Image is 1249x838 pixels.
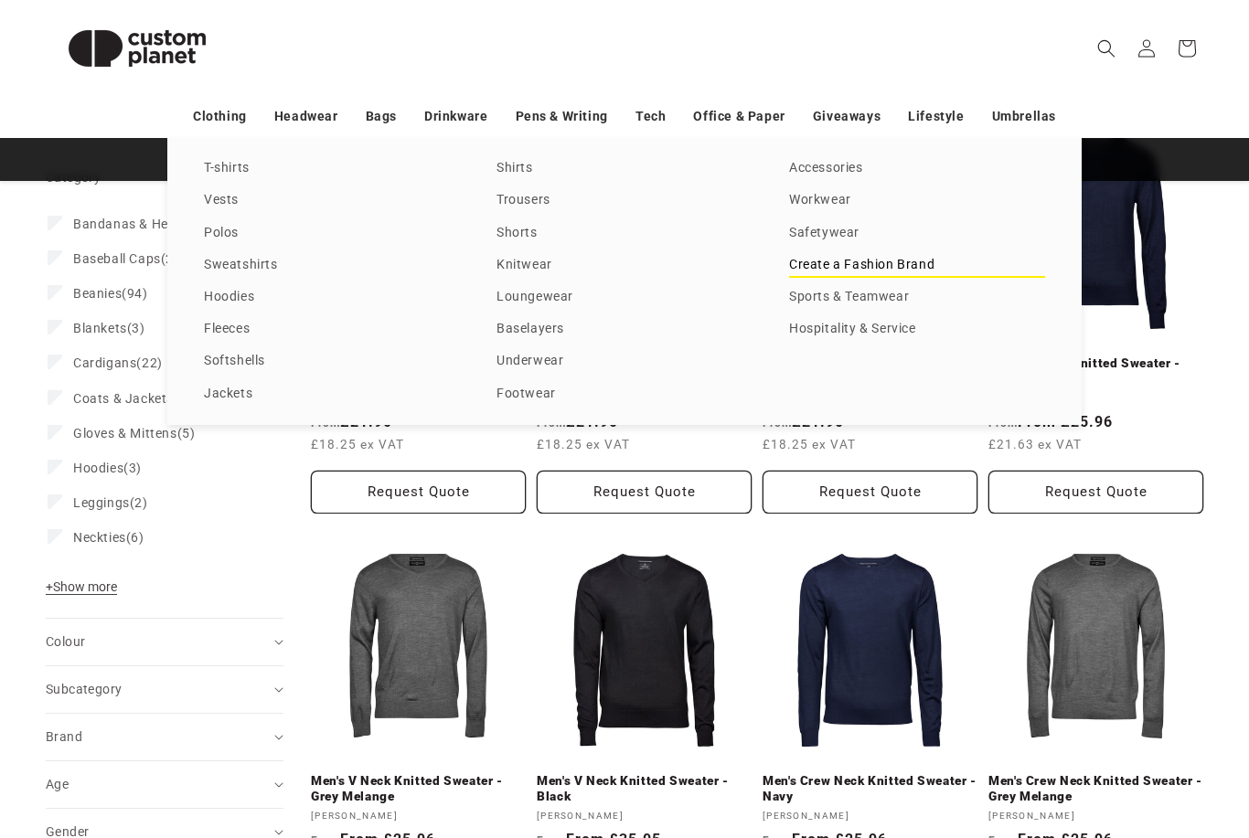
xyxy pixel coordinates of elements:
a: Underwear [496,349,753,374]
span: + [46,579,53,594]
a: Men's Crew Neck Knitted Sweater - Navy [763,773,977,805]
a: Sweatshirts [204,253,460,278]
a: Pens & Writing [516,101,608,133]
a: T-shirts [204,156,460,181]
a: Bags [366,101,397,133]
summary: Search [1086,28,1126,69]
span: Brand [46,729,82,744]
button: Request Quote [763,471,977,514]
button: Request Quote [537,471,752,514]
span: Gloves & Mittens [73,426,177,440]
a: Fleeces [204,317,460,342]
button: Request Quote [311,471,526,514]
a: Polos [204,221,460,246]
a: Trousers [496,188,753,213]
a: Workwear [789,188,1045,213]
span: Show more [46,579,117,594]
a: Jackets [204,382,460,407]
button: Show more [46,578,123,604]
a: Office & Paper [693,101,785,133]
a: Loungewear [496,285,753,310]
a: Shirts [496,156,753,181]
a: Shorts [496,221,753,246]
span: Hoodies [73,461,123,475]
a: Umbrellas [992,101,1056,133]
a: Tech [635,101,666,133]
a: Accessories [789,156,1045,181]
a: Knitwear [496,253,753,278]
a: Softshells [204,349,460,374]
a: Lifestyle [908,101,964,133]
span: Neckties [73,530,126,545]
button: Request Quote [988,471,1203,514]
a: Men's V Neck Knitted Sweater - Black [537,773,752,805]
a: Baselayers [496,317,753,342]
span: Colour [46,634,85,649]
a: Drinkware [424,101,487,133]
span: Age [46,777,69,791]
a: Sports & Teamwear [789,285,1045,310]
summary: Colour (0 selected) [46,619,283,665]
iframe: Chat Widget [935,641,1249,838]
a: Vests [204,188,460,213]
span: (6) [73,529,144,546]
a: Giveaways [813,101,881,133]
a: Footwear [496,382,753,407]
a: Create a Fashion Brand [789,253,1045,278]
img: Custom Planet [46,7,229,90]
span: Leggings [73,495,130,510]
summary: Age (0 selected) [46,761,283,808]
a: Hospitality & Service [789,317,1045,342]
summary: Brand (0 selected) [46,714,283,760]
span: (3) [73,460,142,476]
span: (5) [73,425,195,441]
a: Clothing [193,101,247,133]
a: Hoodies [204,285,460,310]
summary: Subcategory (0 selected) [46,666,283,713]
a: Headwear [274,101,338,133]
span: Subcategory [46,682,122,696]
span: (2) [73,494,148,511]
a: Men's V Neck Knitted Sweater - Grey Melange [311,773,526,805]
a: Safetywear [789,221,1045,246]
